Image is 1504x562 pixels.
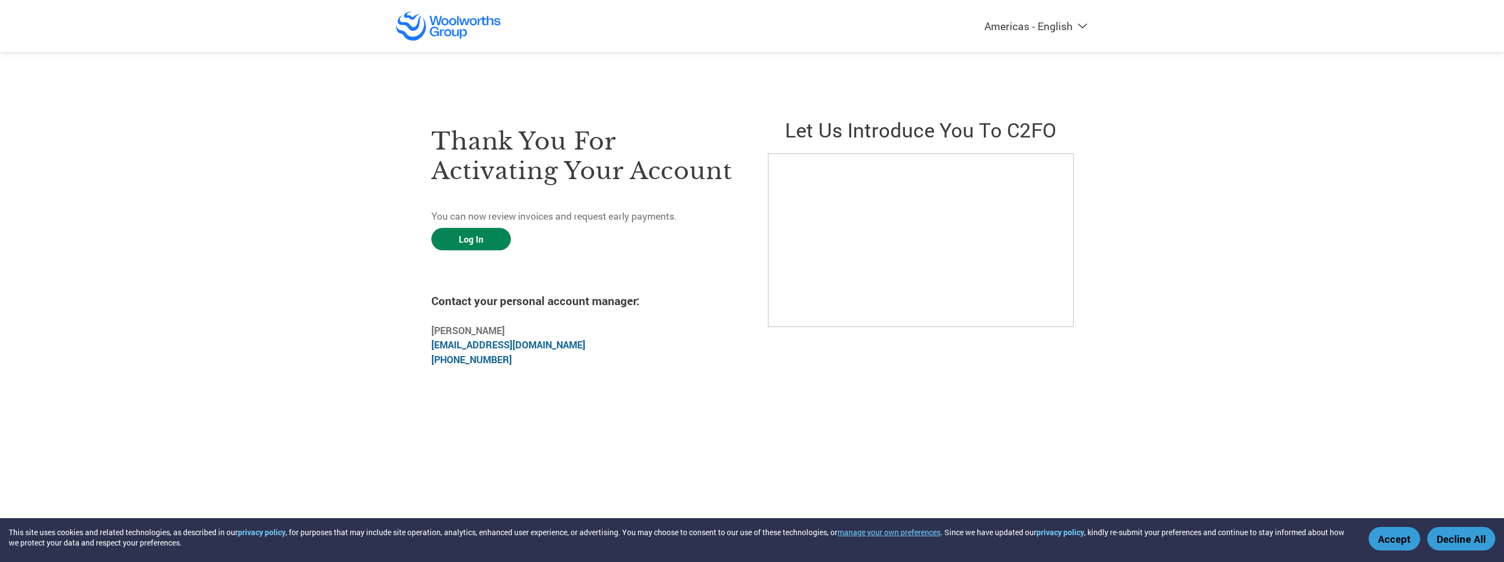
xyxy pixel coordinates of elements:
h2: Let us introduce you to C2FO [768,116,1073,143]
button: Decline All [1427,527,1495,550]
a: privacy policy [1036,527,1084,537]
a: [PHONE_NUMBER] [431,353,512,366]
img: Woolworths Group [396,11,502,41]
a: privacy policy [238,527,286,537]
a: Log In [431,228,511,250]
h3: Thank you for activating your account [431,127,736,186]
h4: Contact your personal account manager: [431,293,736,308]
a: [EMAIL_ADDRESS][DOMAIN_NAME] [431,339,585,351]
iframe: C2FO Introduction Video [768,153,1074,327]
b: [PERSON_NAME] [431,324,505,337]
div: This site uses cookies and related technologies, as described in our , for purposes that may incl... [9,527,1353,548]
p: You can now review invoices and request early payments. [431,209,736,223]
button: Accept [1369,527,1420,550]
button: manage your own preferences [838,527,941,537]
